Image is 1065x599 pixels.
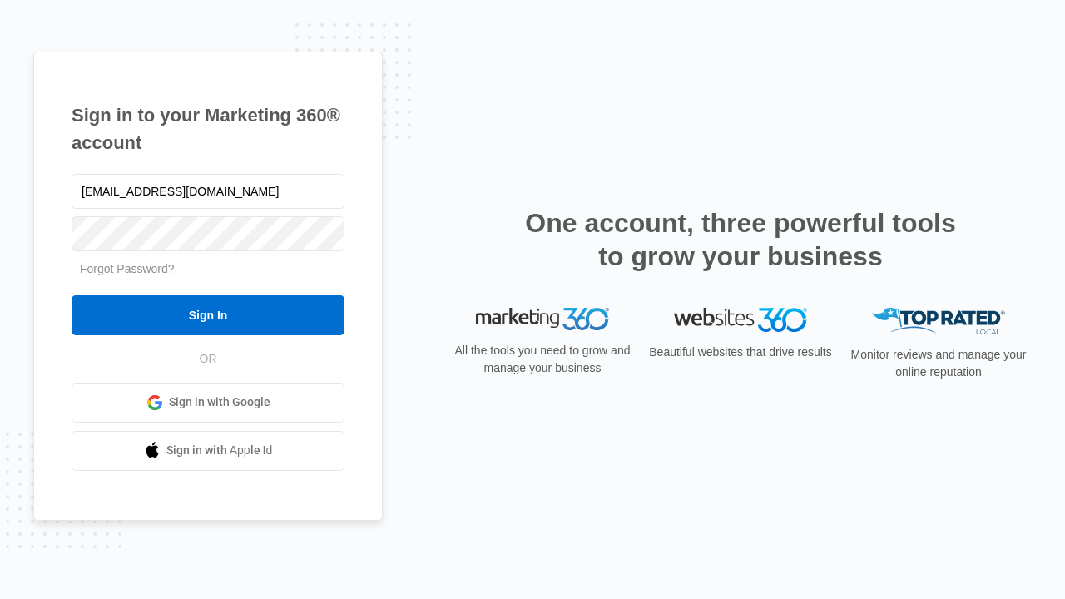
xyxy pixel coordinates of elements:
[72,431,344,471] a: Sign in with Apple Id
[647,344,834,361] p: Beautiful websites that drive results
[166,442,273,459] span: Sign in with Apple Id
[520,206,961,273] h2: One account, three powerful tools to grow your business
[72,174,344,209] input: Email
[72,295,344,335] input: Sign In
[72,383,344,423] a: Sign in with Google
[80,262,175,275] a: Forgot Password?
[476,308,609,331] img: Marketing 360
[188,350,229,368] span: OR
[449,342,636,377] p: All the tools you need to grow and manage your business
[169,394,270,411] span: Sign in with Google
[845,346,1032,381] p: Monitor reviews and manage your online reputation
[674,308,807,332] img: Websites 360
[72,101,344,156] h1: Sign in to your Marketing 360® account
[872,308,1005,335] img: Top Rated Local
